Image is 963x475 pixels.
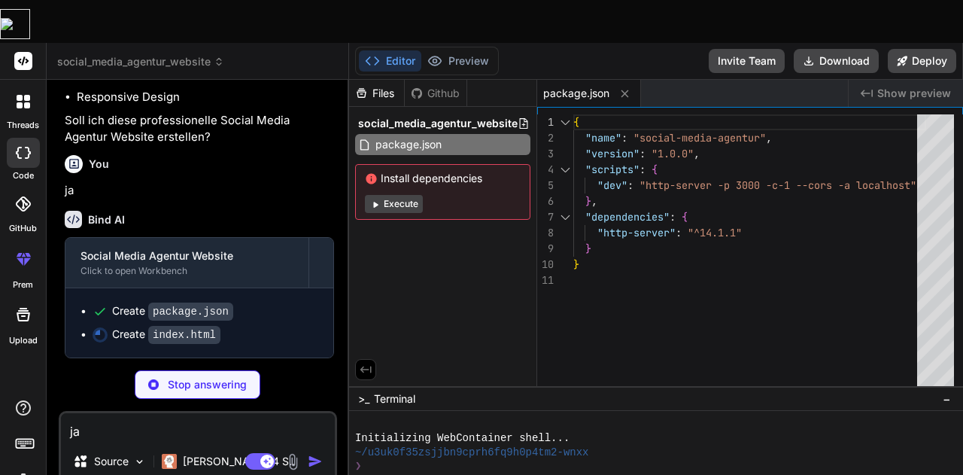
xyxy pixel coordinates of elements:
[676,226,682,239] span: :
[421,50,495,72] button: Preview
[133,455,146,468] img: Pick Models
[9,222,37,235] label: GitHub
[537,209,554,225] div: 7
[585,163,639,176] span: "scripts"
[13,279,33,291] label: prem
[688,226,742,239] span: "^14.1.1"
[940,387,954,411] button: −
[585,194,591,208] span: }
[573,115,579,129] span: {
[77,89,334,106] li: Responsive Design
[148,303,233,321] code: package.json
[9,334,38,347] label: Upload
[639,147,646,160] span: :
[573,257,579,271] span: }
[597,226,676,239] span: "http-server"
[81,248,293,263] div: Social Media Agentur Website
[112,303,233,319] div: Create
[585,210,670,224] span: "dependencies"
[537,193,554,209] div: 6
[168,377,247,392] p: Stop answering
[65,238,308,288] button: Social Media Agentur WebsiteClick to open Workbench
[365,195,423,213] button: Execute
[65,182,334,199] p: ja
[365,171,521,186] span: Install dependencies
[591,194,597,208] span: ,
[308,454,323,469] img: icon
[555,114,575,130] div: Click to collapse the range.
[358,116,518,131] span: social_media_agentur_website
[555,162,575,178] div: Click to collapse the range.
[537,146,554,162] div: 3
[162,454,177,469] img: Claude 4 Sonnet
[766,131,772,145] span: ,
[405,86,466,101] div: Github
[597,178,627,192] span: "dev"
[877,86,951,101] span: Show preview
[7,119,39,132] label: threads
[537,257,554,273] div: 10
[537,273,554,288] div: 11
[652,147,694,160] span: "1.0.0"
[13,169,34,182] label: code
[709,49,785,73] button: Invite Team
[183,454,295,469] p: [PERSON_NAME] 4 S..
[555,209,575,225] div: Click to collapse the range.
[355,446,589,460] span: ~/u3uk0f35zsjjbn9cprh6fq9h0p4tm2-wnxx
[88,212,125,227] h6: Bind AI
[682,210,688,224] span: {
[537,130,554,146] div: 2
[639,163,646,176] span: :
[358,391,369,406] span: >_
[652,163,658,176] span: {
[148,326,220,344] code: index.html
[359,50,421,72] button: Editor
[585,131,621,145] span: "name"
[585,242,591,255] span: }
[537,162,554,178] div: 4
[621,131,627,145] span: :
[627,178,633,192] span: :
[888,49,956,73] button: Deploy
[57,54,224,69] span: social_media_agentur_website
[794,49,879,73] button: Download
[943,391,951,406] span: −
[94,454,129,469] p: Source
[537,114,554,130] div: 1
[349,86,404,101] div: Files
[112,327,220,343] div: Create
[89,157,109,172] h6: You
[355,459,363,473] span: ❯
[585,147,639,160] span: "version"
[65,112,334,146] p: Soll ich diese professionelle Social Media Agentur Website erstellen?
[537,178,554,193] div: 5
[284,453,302,470] img: attachment
[633,131,766,145] span: "social-media-agentur"
[374,135,443,154] span: package.json
[355,431,570,446] span: Initializing WebContainer shell...
[537,241,554,257] div: 9
[81,265,293,277] div: Click to open Workbench
[374,391,415,406] span: Terminal
[639,178,916,192] span: "http-server -p 3000 -c-1 --cors -a localhost"
[537,225,554,241] div: 8
[670,210,676,224] span: :
[543,86,609,101] span: package.json
[694,147,700,160] span: ,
